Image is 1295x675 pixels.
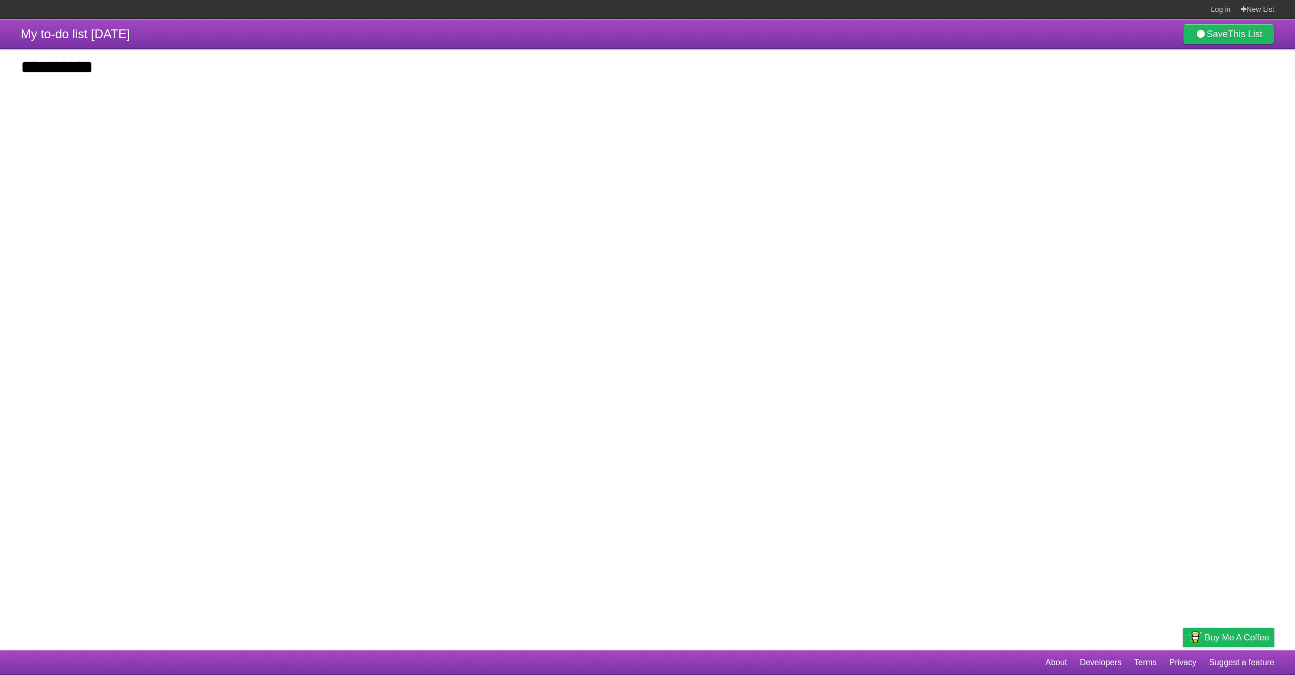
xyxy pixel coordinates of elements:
a: SaveThis List [1183,24,1274,44]
a: Developers [1080,653,1121,672]
img: Buy me a coffee [1188,629,1202,646]
a: Terms [1134,653,1157,672]
a: Buy me a coffee [1183,628,1274,647]
a: Privacy [1169,653,1196,672]
span: My to-do list [DATE] [21,27,130,41]
b: This List [1228,29,1262,39]
a: About [1045,653,1067,672]
a: Suggest a feature [1209,653,1274,672]
span: Buy me a coffee [1205,629,1269,647]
